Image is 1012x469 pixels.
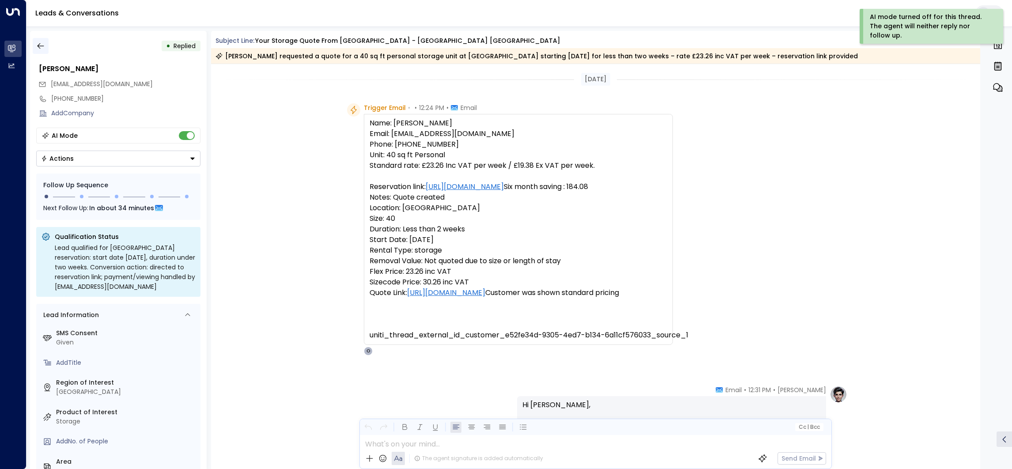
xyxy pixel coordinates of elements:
[744,386,746,394] span: •
[870,12,991,40] div: AI mode turned off for this thread. The agent will neither reply nor follow up.
[461,103,477,112] span: Email
[364,103,406,112] span: Trigger Email
[426,182,504,192] a: [URL][DOMAIN_NAME]
[378,422,389,433] button: Redo
[51,109,200,118] div: AddCompany
[415,103,417,112] span: •
[798,424,819,430] span: Cc Bcc
[43,181,193,190] div: Follow Up Sequence
[56,408,197,417] label: Product of Interest
[174,42,196,50] span: Replied
[830,386,847,403] img: profile-logo.png
[807,424,809,430] span: |
[215,52,858,61] div: [PERSON_NAME] requested a quote for a 40 sq ft personal storage unit at [GEOGRAPHIC_DATA] startin...
[414,454,543,462] div: The agent signature is added automatically
[51,94,200,103] div: [PHONE_NUMBER]
[166,38,170,54] div: •
[55,243,195,291] div: Lead qualified for [GEOGRAPHIC_DATA] reservation: start date [DATE], duration under two weeks. Co...
[36,151,200,166] div: Button group with a nested menu
[581,73,610,86] div: [DATE]
[55,232,195,241] p: Qualification Status
[419,103,444,112] span: 12:24 PM
[41,155,74,163] div: Actions
[35,8,119,18] a: Leads & Conversations
[89,203,154,213] span: In about 34 minutes
[51,79,153,89] span: Arron11496@gmail.com
[56,378,197,387] label: Region of Interest
[407,287,485,298] a: [URL][DOMAIN_NAME]
[56,457,197,466] label: Area
[408,103,410,112] span: •
[56,437,197,446] div: AddNo. of People
[43,203,193,213] div: Next Follow Up:
[52,131,78,140] div: AI Mode
[364,347,373,356] div: O
[56,387,197,397] div: [GEOGRAPHIC_DATA]
[255,36,560,45] div: Your storage quote from [GEOGRAPHIC_DATA] - [GEOGRAPHIC_DATA] [GEOGRAPHIC_DATA]
[778,386,826,394] span: [PERSON_NAME]
[40,310,99,320] div: Lead Information
[215,36,254,45] span: Subject Line:
[795,423,823,431] button: Cc|Bcc
[56,338,197,347] div: Given
[39,64,200,74] div: [PERSON_NAME]
[36,151,200,166] button: Actions
[363,422,374,433] button: Undo
[725,386,742,394] span: Email
[370,118,667,340] pre: Name: [PERSON_NAME] Email: [EMAIL_ADDRESS][DOMAIN_NAME] Phone: [PHONE_NUMBER] Unit: 40 sq ft Pers...
[51,79,153,88] span: [EMAIL_ADDRESS][DOMAIN_NAME]
[748,386,771,394] span: 12:31 PM
[773,386,775,394] span: •
[446,103,449,112] span: •
[56,358,197,367] div: AddTitle
[56,329,197,338] label: SMS Consent
[56,417,197,426] div: Storage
